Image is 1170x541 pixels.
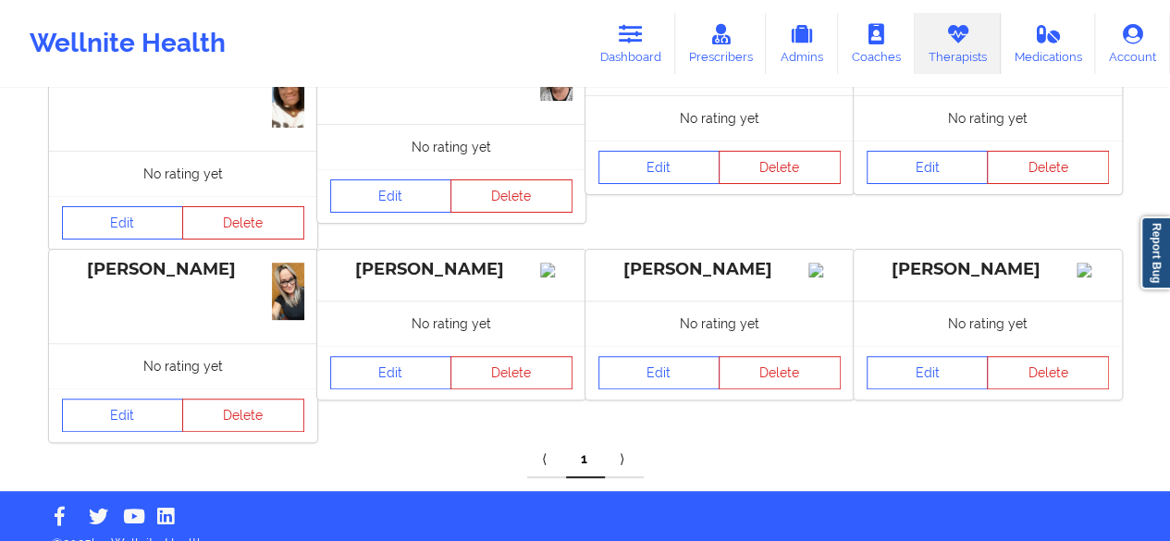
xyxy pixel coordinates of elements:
[1095,13,1170,74] a: Account
[62,206,184,240] a: Edit
[1140,216,1170,289] a: Report Bug
[49,151,317,196] div: No rating yet
[766,13,838,74] a: Admins
[867,259,1109,280] div: [PERSON_NAME]
[854,301,1122,346] div: No rating yet
[1001,13,1096,74] a: Medications
[527,441,566,478] a: Previous item
[867,356,989,389] a: Edit
[719,151,841,184] button: Delete
[566,441,605,478] a: 1
[317,301,585,346] div: No rating yet
[450,179,573,213] button: Delete
[586,13,675,74] a: Dashboard
[272,263,304,320] img: bac881d3-d079-49c3-b3c9-7ea8ec5910f9566A27D1-6506-4773-8929-8FA98B96CEA6.jpeg
[62,399,184,432] a: Edit
[330,179,452,213] a: Edit
[808,263,841,277] img: Image%2Fplaceholer-image.png
[540,263,573,277] img: Image%2Fplaceholer-image.png
[1077,263,1109,277] img: Image%2Fplaceholer-image.png
[272,57,304,128] img: bbaafcec-f90a-4d6d-8054-51c6f8639ec6_IMG_6616.png
[598,151,720,184] a: Edit
[182,399,304,432] button: Delete
[62,259,304,280] div: [PERSON_NAME]
[450,356,573,389] button: Delete
[838,13,915,74] a: Coaches
[585,95,854,141] div: No rating yet
[330,259,573,280] div: [PERSON_NAME]
[854,95,1122,141] div: No rating yet
[527,441,644,478] div: Pagination Navigation
[598,356,720,389] a: Edit
[182,206,304,240] button: Delete
[598,259,841,280] div: [PERSON_NAME]
[987,151,1109,184] button: Delete
[585,301,854,346] div: No rating yet
[49,343,317,388] div: No rating yet
[915,13,1001,74] a: Therapists
[719,356,841,389] button: Delete
[675,13,767,74] a: Prescribers
[330,356,452,389] a: Edit
[987,356,1109,389] button: Delete
[317,124,585,169] div: No rating yet
[605,441,644,478] a: Next item
[867,151,989,184] a: Edit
